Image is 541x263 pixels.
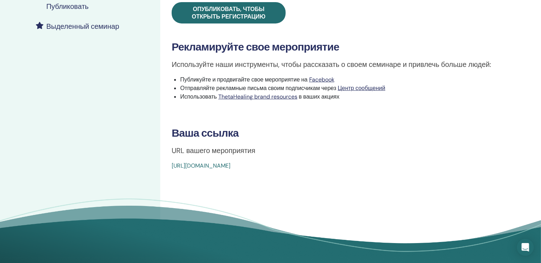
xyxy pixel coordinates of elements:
li: Использовать в ваших акциях [180,93,510,101]
a: [URL][DOMAIN_NAME] [172,162,230,169]
a: Центр сообщений [338,84,385,92]
div: Open Intercom Messenger [517,239,534,256]
h3: Рекламируйте свое мероприятие [172,41,510,53]
a: Опубликовать, чтобы открыть регистрацию [172,2,286,23]
p: Используйте наши инструменты, чтобы рассказать о своем семинаре и привлечь больше людей: [172,59,510,70]
a: ThetaHealing brand resources [218,93,297,100]
a: Facebook [309,76,334,83]
p: URL вашего мероприятия [172,145,510,156]
li: Отправляйте рекламные письма своим подписчикам через [180,84,510,93]
h4: Публиковать [46,2,89,11]
h4: Выделенный семинар [46,22,119,31]
li: Публикуйте и продвигайте свое мероприятие на [180,75,510,84]
h3: Ваша ссылка [172,127,510,140]
span: Опубликовать, чтобы открыть регистрацию [192,5,266,20]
